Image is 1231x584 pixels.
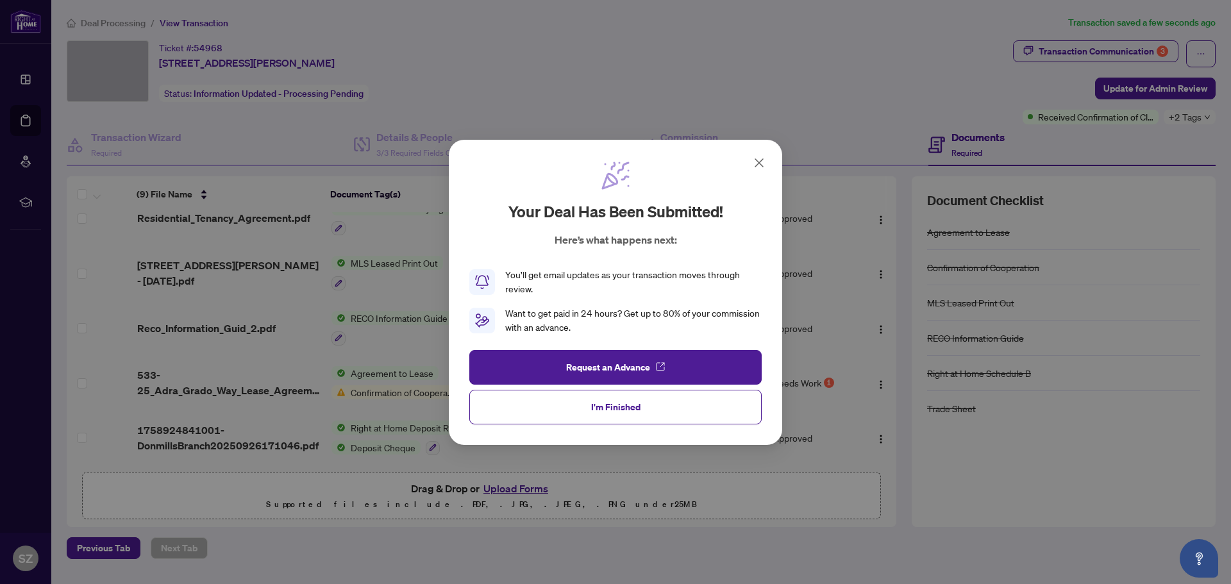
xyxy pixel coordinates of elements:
[1180,539,1218,578] button: Open asap
[469,389,762,424] button: I'm Finished
[505,306,762,335] div: Want to get paid in 24 hours? Get up to 80% of your commission with an advance.
[508,201,723,222] h2: Your deal has been submitted!
[591,396,641,417] span: I'm Finished
[566,356,650,377] span: Request an Advance
[469,349,762,384] button: Request an Advance
[505,268,762,296] div: You’ll get email updates as your transaction moves through review.
[555,232,677,247] p: Here’s what happens next:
